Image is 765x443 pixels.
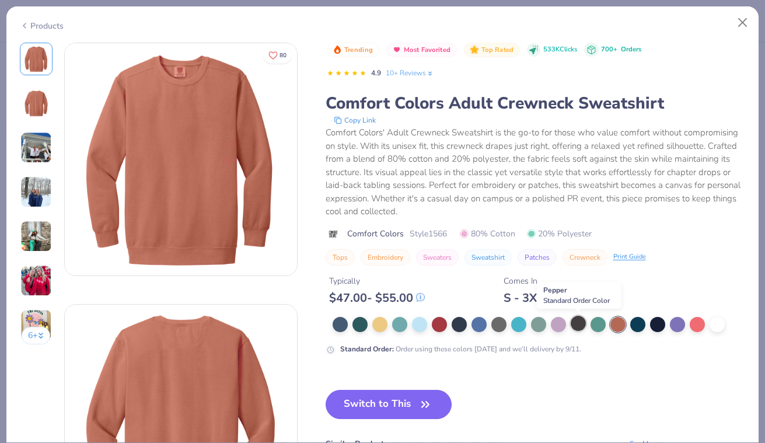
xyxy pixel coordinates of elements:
img: User generated content [20,221,52,252]
button: Badge Button [464,43,520,58]
button: 6+ [22,327,50,344]
span: 80 [280,53,287,58]
span: 4.9 [371,68,381,78]
img: Top Rated sort [470,45,479,54]
button: Crewneck [563,249,607,266]
button: Switch to This [326,390,452,419]
img: User generated content [20,265,52,297]
span: Trending [344,47,373,53]
img: Trending sort [333,45,342,54]
span: Top Rated [481,47,514,53]
div: Order using these colors [DATE] and we’ll delivery by 9/11. [340,344,581,354]
button: Badge Button [327,43,379,58]
button: Sweatshirt [464,249,512,266]
span: 80% Cotton [460,228,515,240]
span: 20% Polyester [527,228,592,240]
button: Close [732,12,754,34]
div: 700+ [601,45,641,55]
img: Front [22,45,50,73]
strong: Standard Order : [340,344,394,354]
div: Print Guide [613,252,646,262]
button: Tops [326,249,355,266]
span: 533K Clicks [543,45,577,55]
span: Standard Order Color [543,296,610,305]
img: Back [22,89,50,117]
button: Badge Button [386,43,457,58]
a: 10+ Reviews [386,68,434,78]
div: Pepper [537,282,621,309]
div: Typically [329,275,425,287]
img: User generated content [20,176,52,208]
img: brand logo [326,229,341,239]
button: Sweaters [416,249,459,266]
img: User generated content [20,309,52,341]
span: Most Favorited [404,47,450,53]
button: Patches [518,249,557,266]
div: $ 47.00 - $ 55.00 [329,291,425,305]
div: S - 3XL [504,291,543,305]
div: Comfort Colors Adult Crewneck Sweatshirt [326,92,746,114]
button: Embroidery [361,249,410,266]
div: 4.9 Stars [327,64,366,83]
span: Style 1566 [410,228,447,240]
span: Orders [621,45,641,54]
div: Products [20,20,64,32]
img: Front [65,43,297,275]
img: User generated content [20,132,52,163]
button: Like [263,47,292,64]
div: Comfort Colors' Adult Crewneck Sweatshirt is the go-to for those who value comfort without compro... [326,126,746,218]
div: Comes In [504,275,543,287]
img: Most Favorited sort [392,45,401,54]
button: copy to clipboard [330,114,379,126]
span: Comfort Colors [347,228,404,240]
